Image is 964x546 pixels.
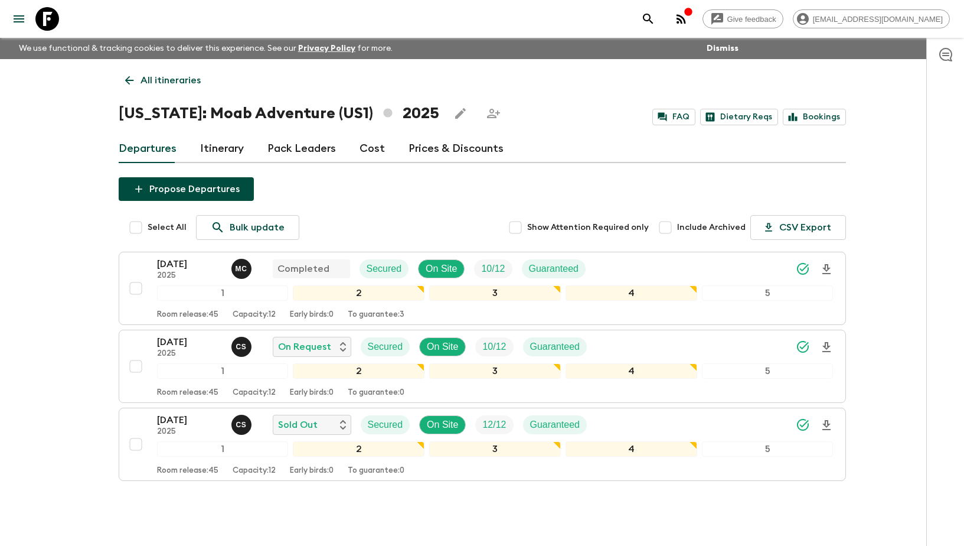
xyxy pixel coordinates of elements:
[14,38,397,59] p: We use functional & tracking cookies to deliver this experience. See our for more.
[527,222,649,233] span: Show Attention Required only
[704,40,741,57] button: Dismiss
[530,340,580,354] p: Guaranteed
[636,7,660,31] button: search adventures
[750,215,846,240] button: CSV Export
[231,337,254,357] button: CS
[806,15,949,24] span: [EMAIL_ADDRESS][DOMAIN_NAME]
[819,262,834,277] svg: Download Onboarding
[427,340,458,354] p: On Site
[157,388,218,398] p: Room release: 45
[819,340,834,355] svg: Download Onboarding
[157,441,289,457] div: 1
[368,340,403,354] p: Secured
[140,73,201,87] p: All itineraries
[702,363,834,379] div: 5
[119,408,846,481] button: [DATE]2025Charlie SantiagoSold OutSecuredOn SiteTrip FillGuaranteed12345Room release:45Capacity:1...
[236,420,247,430] p: C S
[157,427,222,437] p: 2025
[278,340,331,354] p: On Request
[293,441,424,457] div: 2
[148,222,187,233] span: Select All
[157,310,218,320] p: Room release: 45
[200,135,244,163] a: Itinerary
[157,349,222,359] p: 2025
[157,466,218,476] p: Room release: 45
[361,415,410,434] div: Secured
[157,257,222,271] p: [DATE]
[119,177,254,201] button: Propose Departures
[157,335,222,349] p: [DATE]
[290,388,334,398] p: Early birds: 0
[409,135,504,163] a: Prices & Discounts
[429,441,561,457] div: 3
[277,262,329,276] p: Completed
[482,340,506,354] p: 10 / 12
[119,135,177,163] a: Departures
[566,363,697,379] div: 4
[702,285,834,301] div: 5
[157,271,222,281] p: 2025
[348,388,404,398] p: To guarantee: 0
[796,418,810,432] svg: Synced Successfully
[566,441,697,457] div: 4
[267,135,336,163] a: Pack Leaders
[427,418,458,432] p: On Site
[278,418,318,432] p: Sold Out
[361,337,410,356] div: Secured
[419,415,466,434] div: On Site
[298,44,355,53] a: Privacy Policy
[677,222,746,233] span: Include Archived
[290,310,334,320] p: Early birds: 0
[348,466,404,476] p: To guarantee: 0
[231,415,254,435] button: CS
[233,388,276,398] p: Capacity: 12
[7,7,31,31] button: menu
[157,285,289,301] div: 1
[360,135,385,163] a: Cost
[482,418,506,432] p: 12 / 12
[721,15,783,24] span: Give feedback
[793,9,950,28] div: [EMAIL_ADDRESS][DOMAIN_NAME]
[481,262,505,276] p: 10 / 12
[293,363,424,379] div: 2
[119,69,207,92] a: All itineraries
[231,262,254,272] span: Megan Chinworth
[231,340,254,350] span: Charlie Santiago
[702,9,783,28] a: Give feedback
[819,418,834,433] svg: Download Onboarding
[236,342,247,352] p: C S
[119,252,846,325] button: [DATE]2025Megan ChinworthCompletedSecuredOn SiteTrip FillGuaranteed12345Room release:45Capacity:1...
[700,109,778,125] a: Dietary Reqs
[119,330,846,403] button: [DATE]2025Charlie SantiagoOn RequestSecuredOn SiteTrip FillGuaranteed12345Room release:45Capacity...
[652,109,695,125] a: FAQ
[119,102,439,125] h1: [US_STATE]: Moab Adventure (US1) 2025
[426,262,457,276] p: On Site
[230,220,285,235] p: Bulk update
[157,363,289,379] div: 1
[429,363,561,379] div: 3
[482,102,505,125] span: Share this itinerary
[702,441,834,457] div: 5
[796,262,810,276] svg: Synced Successfully
[529,262,579,276] p: Guaranteed
[348,310,404,320] p: To guarantee: 3
[449,102,472,125] button: Edit this itinerary
[157,413,222,427] p: [DATE]
[475,337,513,356] div: Trip Fill
[530,418,580,432] p: Guaranteed
[796,340,810,354] svg: Synced Successfully
[783,109,846,125] a: Bookings
[429,285,561,301] div: 3
[233,310,276,320] p: Capacity: 12
[231,418,254,428] span: Charlie Santiago
[418,259,465,278] div: On Site
[290,466,334,476] p: Early birds: 0
[475,415,513,434] div: Trip Fill
[419,337,466,356] div: On Site
[566,285,697,301] div: 4
[367,262,402,276] p: Secured
[368,418,403,432] p: Secured
[360,259,409,278] div: Secured
[196,215,299,240] a: Bulk update
[293,285,424,301] div: 2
